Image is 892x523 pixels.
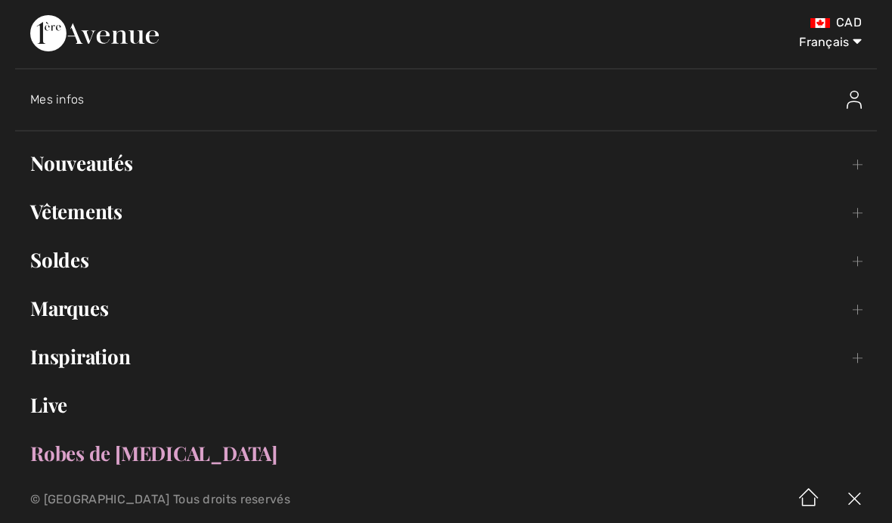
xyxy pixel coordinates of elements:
[15,147,877,180] a: Nouveautés
[525,15,862,30] div: CAD
[30,494,524,505] p: © [GEOGRAPHIC_DATA] Tous droits reservés
[15,437,877,470] a: Robes de [MEDICAL_DATA]
[30,92,85,107] span: Mes infos
[15,388,877,422] a: Live
[15,292,877,325] a: Marques
[15,340,877,373] a: Inspiration
[832,476,877,523] img: X
[30,76,877,124] a: Mes infosMes infos
[847,91,862,109] img: Mes infos
[786,476,832,523] img: Accueil
[30,15,159,51] img: 1ère Avenue
[15,195,877,228] a: Vêtements
[15,243,877,277] a: Soldes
